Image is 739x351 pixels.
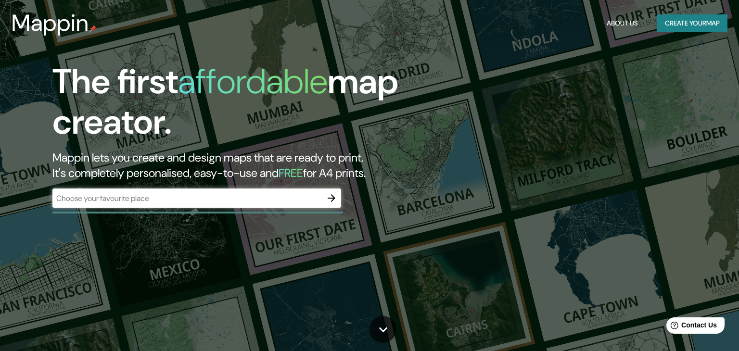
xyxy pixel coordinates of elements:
[653,313,728,340] iframe: Help widget launcher
[89,25,97,33] img: mappin-pin
[178,59,328,104] h1: affordable
[52,62,422,150] h1: The first map creator.
[12,10,89,37] h3: Mappin
[52,193,322,204] input: Choose your favourite place
[657,14,727,32] button: Create yourmap
[279,165,303,180] h5: FREE
[603,14,642,32] button: About Us
[52,150,422,181] h2: Mappin lets you create and design maps that are ready to print. It's completely personalised, eas...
